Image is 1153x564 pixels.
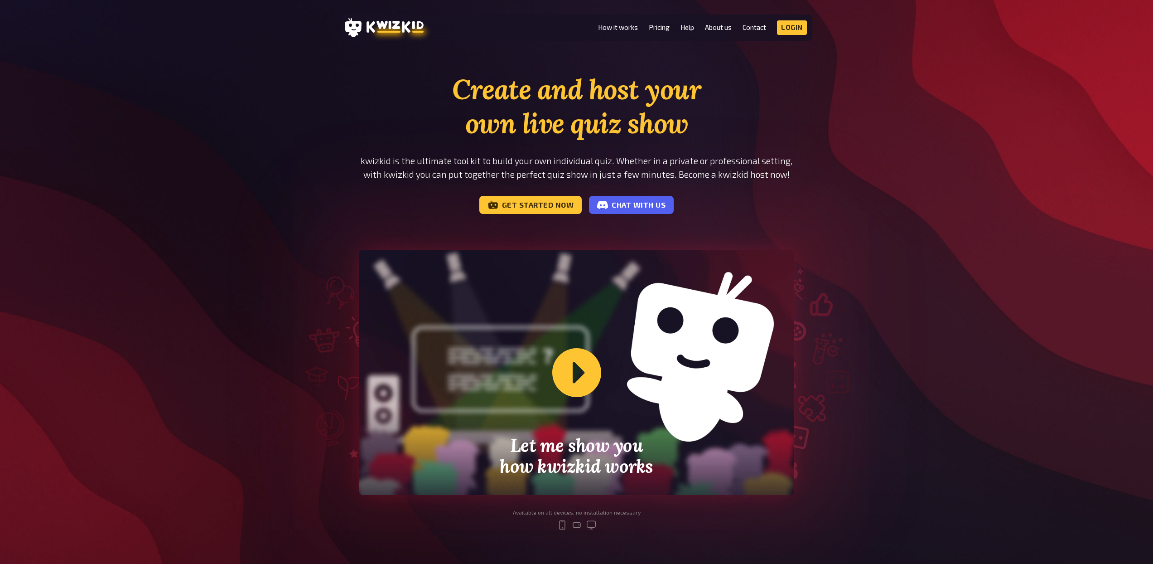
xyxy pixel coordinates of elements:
[777,20,807,35] a: Login
[479,196,582,214] a: Get started now
[446,435,707,477] h2: Let me show you how kwizkid works
[557,520,568,530] svg: mobile
[589,196,674,214] a: Chat with us
[586,520,597,530] svg: desktop
[705,24,732,31] a: About us
[513,510,641,516] div: Available on all devices, no installation necessary
[571,520,582,530] svg: tablet
[743,24,766,31] a: Contact
[359,154,794,181] p: kwizkid is the ultimate tool kit to build your own individual quiz. Whether in a private or profe...
[598,24,638,31] a: How it works
[680,24,694,31] a: Help
[359,73,794,141] h1: Create and host your own live quiz show
[649,24,670,31] a: Pricing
